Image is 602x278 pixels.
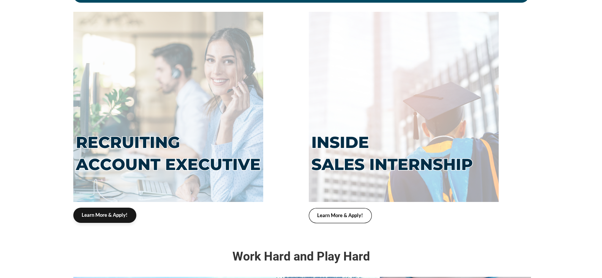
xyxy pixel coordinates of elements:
span: Learn More & Apply! [82,213,128,218]
a: Learn More & Apply! [73,208,136,223]
img: RECRUITING ACCOUNT EXECUTIVE (1) [309,12,499,202]
img: RECRUITING ACCOUNT EXECUTIVE [73,12,263,202]
a: Learn More & Apply! [309,208,372,223]
span: Work Hard and Play Hard [73,249,529,265]
span: Learn More & Apply! [317,213,363,218]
